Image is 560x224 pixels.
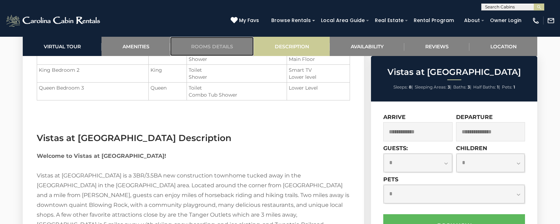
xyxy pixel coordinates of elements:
li: | [415,83,451,92]
img: phone-regular-white.png [532,17,540,24]
a: Local Area Guide [317,15,368,26]
span: Queen [150,85,167,91]
strong: 8 [409,84,412,90]
label: Arrive [383,114,406,120]
label: Children [456,145,487,152]
a: Reviews [404,37,469,56]
li: | [453,83,471,92]
span: Lower Level [289,85,318,91]
li: Toilet [189,66,285,73]
img: mail-regular-white.png [547,17,555,24]
li: | [473,83,500,92]
a: Owner Login [486,15,525,26]
strong: 3 [468,84,470,90]
label: Pets [383,176,398,183]
li: Smart TV [289,66,348,73]
a: Location [469,37,537,56]
span: Half Baths: [473,84,496,90]
li: Lower level [289,73,348,80]
li: Shower [189,56,285,63]
span: Baths: [453,84,467,90]
label: Departure [456,114,493,120]
li: Toilet [189,84,285,91]
a: Availability [330,37,404,56]
strong: 1 [497,84,499,90]
label: Guests: [383,145,408,152]
h3: Vistas at [GEOGRAPHIC_DATA] Description [37,132,350,144]
a: Rooms Details [170,37,254,56]
span: Pets: [502,84,512,90]
li: Shower [189,73,285,80]
span: My Favs [239,17,259,24]
a: Rental Program [410,15,457,26]
a: Description [254,37,330,56]
strong: 3 [448,84,450,90]
a: Real Estate [371,15,407,26]
span: Sleeps: [393,84,408,90]
li: Main Floor [289,56,348,63]
span: Sleeping Areas: [415,84,447,90]
a: Amenities [101,37,170,56]
h2: Vistas at [GEOGRAPHIC_DATA] [373,68,535,77]
strong: 1 [513,84,515,90]
img: White-1-2.png [5,14,102,28]
a: About [461,15,483,26]
span: King [150,67,162,73]
td: Queen Bedroom 3 [37,83,149,100]
a: Virtual Tour [23,37,101,56]
strong: Welcome to Vistas at [GEOGRAPHIC_DATA]! [37,153,166,159]
a: Browse Rentals [268,15,314,26]
a: My Favs [231,17,261,24]
td: King Bedroom 2 [37,65,149,83]
li: | [393,83,413,92]
li: Combo Tub Shower [189,91,285,98]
